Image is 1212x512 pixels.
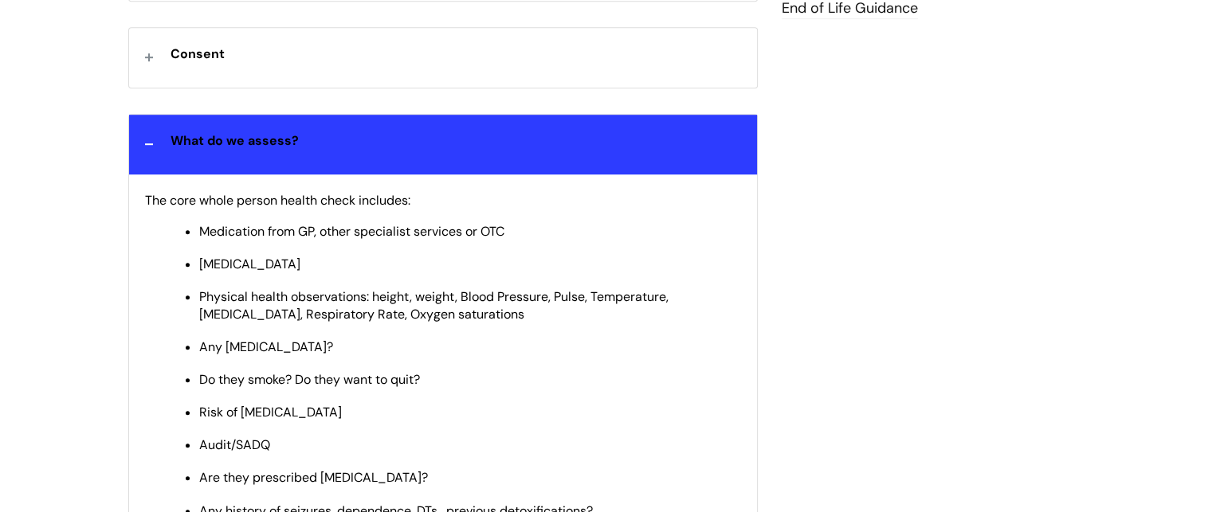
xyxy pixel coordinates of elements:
[199,223,504,240] span: Medication from GP, other specialist services or OTC
[199,371,420,388] span: Do they smoke? Do they want to quit?
[199,288,669,322] span: Physical health observations: height, weight, Blood Pressure, Pulse, Temperature, [MEDICAL_DATA],...
[171,132,299,149] strong: What do we assess?
[199,404,342,420] span: Risk of [MEDICAL_DATA]
[199,256,300,272] span: [MEDICAL_DATA]
[199,436,270,453] span: Audit/SADQ
[199,469,428,486] span: Are they prescribed [MEDICAL_DATA]?
[199,338,333,355] span: Any [MEDICAL_DATA]?
[145,192,410,209] span: The core whole person health check includes:
[171,45,225,62] strong: Consent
